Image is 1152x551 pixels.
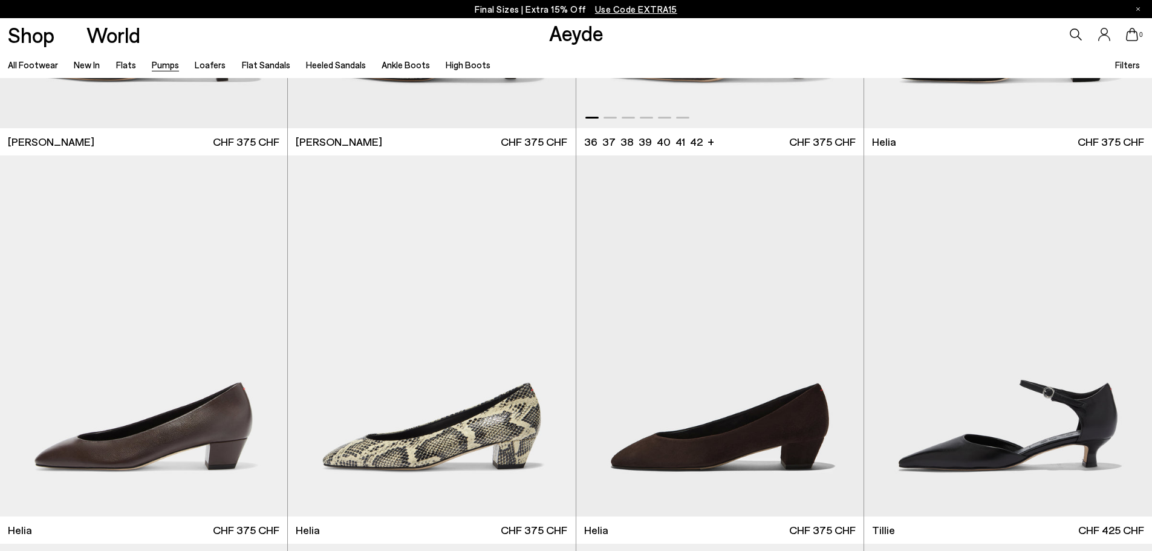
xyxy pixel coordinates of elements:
span: Helia [8,523,32,538]
a: Helia CHF 375 CHF [288,517,575,544]
span: CHF 375 CHF [213,523,279,538]
span: CHF 375 CHF [789,134,856,149]
a: 0 [1126,28,1138,41]
li: 42 [690,134,703,149]
span: 0 [1138,31,1144,38]
span: CHF 375 CHF [501,134,567,149]
li: + [708,133,714,149]
a: High Boots [446,59,490,70]
a: Flat Sandals [242,59,290,70]
img: Tillie Ankle Strap Pumps [864,155,1152,517]
a: Pumps [152,59,179,70]
a: New In [74,59,100,70]
span: Helia [872,134,896,149]
a: Loafers [195,59,226,70]
a: [PERSON_NAME] CHF 375 CHF [288,128,575,155]
li: 38 [620,134,634,149]
a: Helia CHF 375 CHF [864,128,1152,155]
a: Tillie CHF 425 CHF [864,517,1152,544]
a: 36 37 38 39 40 41 42 + CHF 375 CHF [576,128,864,155]
a: All Footwear [8,59,58,70]
span: Tillie [872,523,895,538]
span: Helia [296,523,320,538]
span: Helia [584,523,608,538]
span: CHF 425 CHF [1078,523,1144,538]
span: CHF 375 CHF [1078,134,1144,149]
a: Heeled Sandals [306,59,366,70]
a: Aeyde [549,20,604,45]
span: [PERSON_NAME] [296,134,382,149]
li: 41 [675,134,685,149]
a: Shop [8,24,54,45]
ul: variant [584,134,699,149]
li: 40 [657,134,671,149]
li: 37 [602,134,616,149]
span: CHF 375 CHF [789,523,856,538]
a: Helia CHF 375 CHF [576,517,864,544]
span: [PERSON_NAME] [8,134,94,149]
img: Helia Low-Cut Pumps [288,155,575,517]
a: World [86,24,140,45]
span: Filters [1115,59,1140,70]
a: Ankle Boots [382,59,430,70]
span: Navigate to /collections/ss25-final-sizes [595,4,677,15]
a: Flats [116,59,136,70]
p: Final Sizes | Extra 15% Off [475,2,677,17]
span: CHF 375 CHF [213,134,279,149]
span: CHF 375 CHF [501,523,567,538]
li: 39 [639,134,652,149]
li: 36 [584,134,597,149]
img: Helia Suede Low-Cut Pumps [576,155,864,517]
